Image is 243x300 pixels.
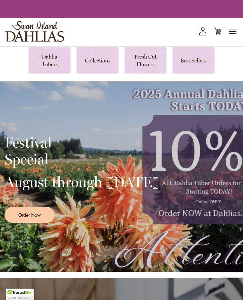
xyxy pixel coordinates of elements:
a: store logo [5,21,64,42]
a: Order Now [4,207,55,223]
span: Order Now [18,211,41,218]
h2: August through [DATE] [4,174,160,190]
h2: Festival Special [4,134,160,168]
